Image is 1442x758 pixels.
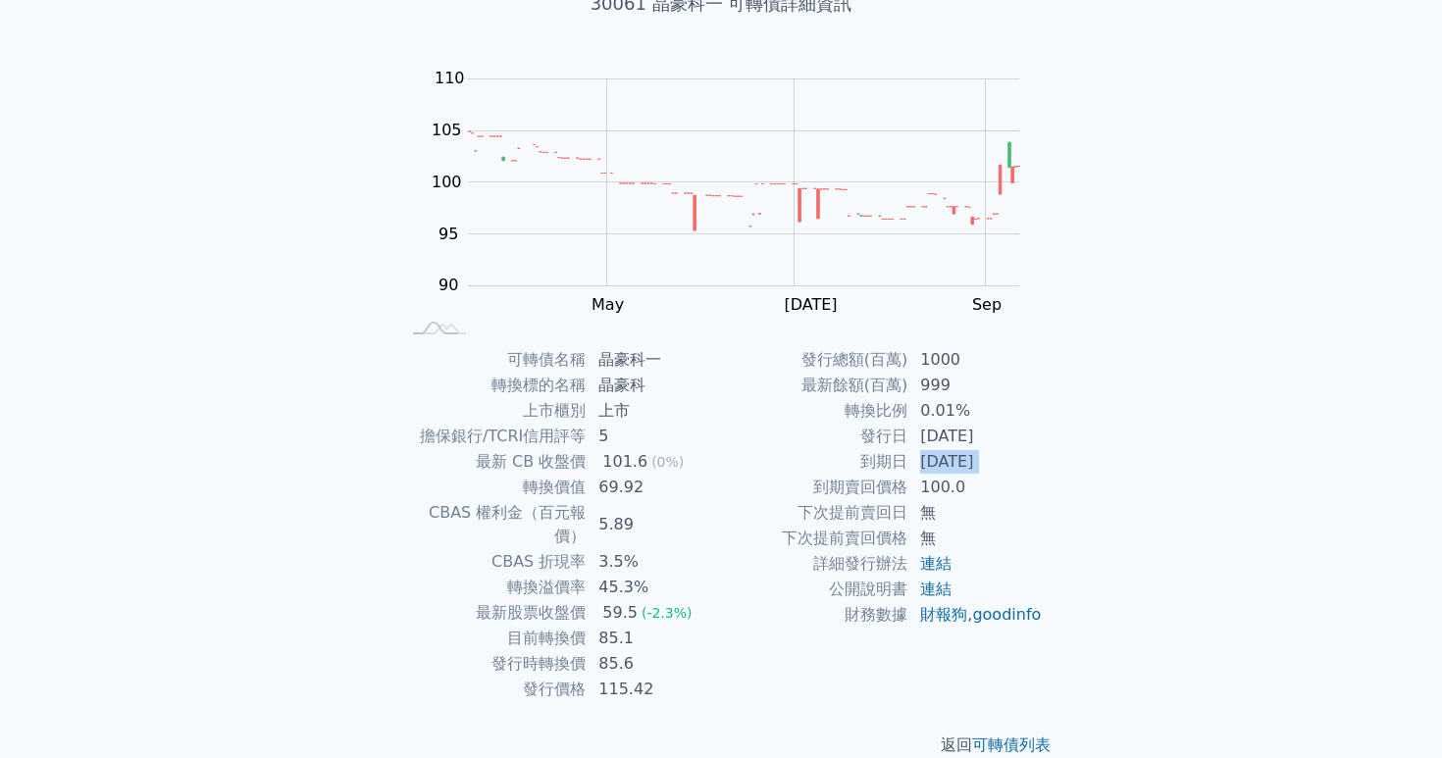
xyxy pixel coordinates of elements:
[721,551,908,577] td: 詳細發行辦法
[587,424,721,449] td: 5
[721,373,908,398] td: 最新餘額(百萬)
[920,605,967,624] a: 財報狗
[972,295,1002,314] tspan: Sep
[587,626,721,651] td: 85.1
[721,347,908,373] td: 發行總額(百萬)
[587,549,721,575] td: 3.5%
[376,733,1066,757] p: 返回
[592,295,624,314] tspan: May
[721,577,908,602] td: 公開說明書
[920,580,952,598] a: 連結
[399,398,587,424] td: 上市櫃別
[642,605,693,621] span: (-2.3%)
[1344,664,1442,758] div: 聊天小工具
[721,449,908,475] td: 到期日
[399,424,587,449] td: 擔保銀行/TCRI信用評等
[587,398,721,424] td: 上市
[399,575,587,600] td: 轉換溢價率
[468,131,1019,230] g: Series
[432,121,462,139] tspan: 105
[422,69,1050,314] g: Chart
[438,225,458,243] tspan: 95
[908,475,1043,500] td: 100.0
[399,549,587,575] td: CBAS 折現率
[587,651,721,677] td: 85.6
[399,677,587,702] td: 發行價格
[587,500,721,549] td: 5.89
[438,276,458,294] tspan: 90
[598,450,651,474] div: 101.6
[587,475,721,500] td: 69.92
[784,295,837,314] tspan: [DATE]
[721,398,908,424] td: 轉換比例
[587,373,721,398] td: 晶豪科
[399,373,587,398] td: 轉換標的名稱
[399,500,587,549] td: CBAS 權利金（百元報價）
[908,526,1043,551] td: 無
[399,600,587,626] td: 最新股票收盤價
[908,602,1043,628] td: ,
[587,575,721,600] td: 45.3%
[432,173,462,191] tspan: 100
[587,677,721,702] td: 115.42
[399,347,587,373] td: 可轉債名稱
[399,651,587,677] td: 發行時轉換價
[1344,664,1442,758] iframe: Chat Widget
[721,602,908,628] td: 財務數據
[721,475,908,500] td: 到期賣回價格
[908,398,1043,424] td: 0.01%
[721,500,908,526] td: 下次提前賣回日
[399,475,587,500] td: 轉換價值
[721,526,908,551] td: 下次提前賣回價格
[721,424,908,449] td: 發行日
[587,347,721,373] td: 晶豪科一
[920,554,952,573] a: 連結
[598,601,642,625] div: 59.5
[972,605,1041,624] a: goodinfo
[399,626,587,651] td: 目前轉換價
[908,449,1043,475] td: [DATE]
[435,69,465,87] tspan: 110
[399,449,587,475] td: 最新 CB 收盤價
[908,500,1043,526] td: 無
[908,373,1043,398] td: 999
[972,735,1051,754] a: 可轉債列表
[908,347,1043,373] td: 1000
[908,424,1043,449] td: [DATE]
[651,454,684,470] span: (0%)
